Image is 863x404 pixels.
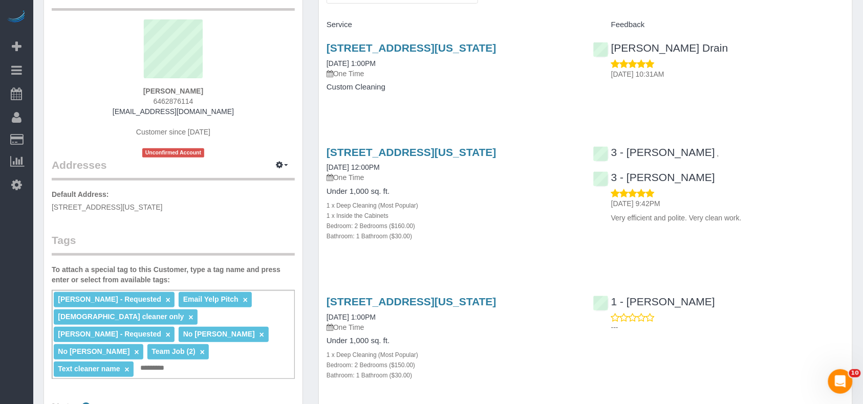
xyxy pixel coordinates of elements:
a: 3 - [PERSON_NAME] [593,171,715,183]
iframe: Intercom live chat [828,369,853,394]
small: Bedroom: 2 Bedrooms ($160.00) [327,222,415,230]
span: No [PERSON_NAME] [58,347,130,355]
small: 1 x Deep Cleaning (Most Popular) [327,202,418,209]
a: [PERSON_NAME] Drain [593,42,728,54]
a: [STREET_ADDRESS][US_STATE] [327,42,497,54]
h4: Service [327,20,578,29]
small: 1 x Inside the Cabinets [327,212,389,219]
h4: Feedback [593,20,845,29]
span: Email Yelp Pitch [183,295,239,303]
a: [STREET_ADDRESS][US_STATE] [327,146,497,158]
span: Unconfirmed Account [142,148,205,157]
a: × [124,365,129,374]
span: [PERSON_NAME] - Requested [58,295,161,303]
a: [DATE] 1:00PM [327,313,376,321]
p: One Time [327,322,578,332]
a: 1 - [PERSON_NAME] [593,296,715,307]
a: × [260,330,264,339]
p: [DATE] 9:42PM [611,198,845,209]
a: × [188,313,193,322]
span: 10 [849,369,861,377]
p: One Time [327,172,578,183]
span: Text cleaner name [58,365,120,373]
span: [PERSON_NAME] - Requested [58,330,161,338]
span: [DEMOGRAPHIC_DATA] cleaner only [58,312,184,321]
p: --- [611,322,845,332]
a: × [243,296,248,304]
img: Automaid Logo [6,10,27,25]
h4: Custom Cleaning [327,83,578,92]
span: [STREET_ADDRESS][US_STATE] [52,203,163,211]
small: Bathroom: 1 Bathroom ($30.00) [327,233,412,240]
h4: Under 1,000 sq. ft. [327,187,578,196]
p: One Time [327,69,578,79]
a: [EMAIL_ADDRESS][DOMAIN_NAME] [113,107,234,116]
small: Bathroom: 1 Bathroom ($30.00) [327,372,412,379]
span: 6462876114 [154,97,193,105]
span: No [PERSON_NAME] [183,330,255,338]
a: [DATE] 1:00PM [327,59,376,68]
a: [STREET_ADDRESS][US_STATE] [327,296,497,307]
a: [DATE] 12:00PM [327,163,380,171]
small: Bedroom: 2 Bedrooms ($150.00) [327,362,415,369]
p: [DATE] 10:31AM [611,69,845,79]
a: × [166,330,170,339]
a: × [200,348,205,356]
strong: [PERSON_NAME] [143,87,203,95]
legend: Tags [52,233,295,256]
h4: Under 1,000 sq. ft. [327,336,578,345]
a: × [134,348,139,356]
label: To attach a special tag to this Customer, type a tag name and press enter or select from availabl... [52,264,295,285]
small: 1 x Deep Cleaning (Most Popular) [327,351,418,358]
a: × [166,296,170,304]
a: 3 - [PERSON_NAME] [593,146,715,158]
span: Customer since [DATE] [136,128,210,136]
span: , [717,149,719,158]
label: Default Address: [52,189,109,199]
p: Very efficient and polite. Very clean work. [611,213,845,223]
span: Team Job (2) [152,347,195,355]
